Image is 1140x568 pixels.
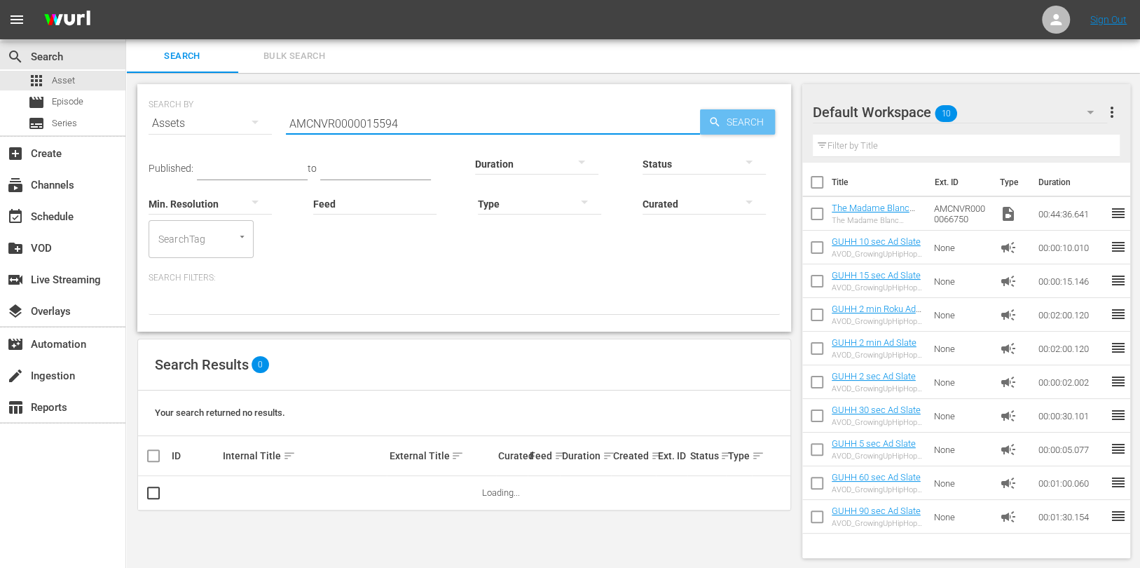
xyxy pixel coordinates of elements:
[7,367,24,384] span: Ingestion
[999,273,1016,290] span: Ad
[1109,373,1126,390] span: reorder
[1090,14,1127,25] a: Sign Out
[1109,238,1126,255] span: reorder
[832,519,923,528] div: AVOD_GrowingUpHipHopWeTV_WillBeRightBack _90sec_RB24_S01398805002
[1032,433,1109,466] td: 00:00:05.077
[1109,407,1126,424] span: reorder
[999,374,1016,391] span: Ad
[832,438,916,449] a: GUHH 5 sec Ad Slate
[247,48,342,65] span: Bulk Search
[1109,440,1126,457] span: reorder
[991,163,1029,202] th: Type
[34,4,101,36] img: ans4CAIJ8jUAAAAAAAAAAAAAAAAAAAAAAAAgQb4GAAAAAAAAAAAAAAAAAAAAAAAAJMjXAAAAAAAAAAAAAAAAAAAAAAAAgAT5G...
[1032,466,1109,500] td: 00:01:00.060
[149,163,193,174] span: Published:
[832,283,923,292] div: AVOD_GrowingUpHipHopWeTV_WillBeRightBack _15sec_RB24_S01398805005
[530,447,558,464] div: Feed
[482,487,520,498] span: Loading...
[613,447,654,464] div: Created
[1032,264,1109,298] td: 00:00:15.146
[832,405,921,415] a: GUHH 30 sec Ad Slate
[7,271,24,288] span: Live Streaming
[149,272,780,284] p: Search Filters:
[149,104,272,143] div: Assets
[999,239,1016,256] span: Ad
[832,304,921,325] a: GUHH 2 min Roku Ad Slate
[7,48,24,65] span: Search
[813,93,1108,132] div: Default Workspace
[1109,508,1126,525] span: reorder
[1032,332,1109,365] td: 00:02:00.120
[832,472,921,482] a: GUHH 60 sec Ad Slate
[728,447,750,464] div: Type
[554,449,567,462] span: sort
[7,208,24,225] span: Schedule
[928,197,994,231] td: AMCNVR0000066750
[999,475,1016,492] span: Ad
[928,264,994,298] td: None
[832,317,923,326] div: AVOD_GrowingUpHipHopWeTV_WillBeRightBack _2MinCountdown_RB24_S01398804001-Roku
[52,95,83,109] span: Episode
[7,336,24,353] span: Automation
[700,109,775,135] button: Search
[832,163,926,202] th: Title
[7,240,24,257] span: VOD
[832,203,915,234] a: The Madame Blanc Mysteries 103: Episode 3
[999,205,1016,222] span: video_file
[832,384,923,393] div: AVOD_GrowingUpHipHopWeTV_WillBeRightBack _2sec_RB24_S01398805008
[8,11,25,28] span: menu
[308,163,317,174] span: to
[832,418,923,427] div: AVOD_GrowingUpHipHopWeTV_WillBeRightBack _30sec_RB24_S01398805004
[28,94,45,111] span: Episode
[999,441,1016,458] span: Ad
[999,407,1016,424] span: campaign
[389,447,493,464] div: External Title
[999,508,1016,525] span: Ad
[832,250,923,259] div: AVOD_GrowingUpHipHopWeTV_WillBeRightBack _10sec_RB24_S01398805006
[1109,306,1126,323] span: reorder
[999,340,1016,357] span: Ad
[1032,231,1109,264] td: 00:00:10.010
[172,450,219,461] div: ID
[832,506,921,516] a: GUHH 90 sec Ad Slate
[451,449,464,462] span: sort
[28,115,45,132] span: Series
[1109,205,1126,222] span: reorder
[223,447,385,464] div: Internal Title
[832,216,923,225] div: The Madame Blanc Mysteries 103: Episode 3
[235,230,249,243] button: Open
[832,371,916,381] a: GUHH 2 sec Ad Slate
[1109,272,1126,289] span: reorder
[928,298,994,332] td: None
[720,449,733,462] span: sort
[928,231,994,264] td: None
[721,109,775,135] span: Search
[155,407,285,418] span: Your search returned no results.
[832,452,923,461] div: AVOD_GrowingUpHipHopWeTV_WillBeRightBack _5sec_RB24_S01398805007
[935,99,957,128] span: 10
[1032,197,1109,231] td: 00:44:36.641
[7,399,24,416] span: Reports
[7,303,24,320] span: Overlays
[928,332,994,365] td: None
[832,337,916,348] a: GUHH 2 min Ad Slate
[1103,104,1120,121] span: more_vert
[52,74,75,88] span: Asset
[1029,163,1113,202] th: Duration
[928,466,994,500] td: None
[928,365,994,399] td: None
[1032,500,1109,534] td: 00:01:30.154
[926,163,991,202] th: Ext. ID
[603,449,615,462] span: sort
[7,145,24,162] span: Create
[283,449,296,462] span: sort
[832,270,921,280] a: GUHH 15 sec Ad Slate
[928,399,994,433] td: None
[1032,298,1109,332] td: 00:02:00.120
[832,351,923,360] div: AVOD_GrowingUpHipHopWeTV_WillBeRightBack _2Min_RB24_S01398805001
[1109,339,1126,356] span: reorder
[7,177,24,194] span: Channels
[651,449,664,462] span: sort
[562,447,609,464] div: Duration
[658,450,686,461] div: Ext. ID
